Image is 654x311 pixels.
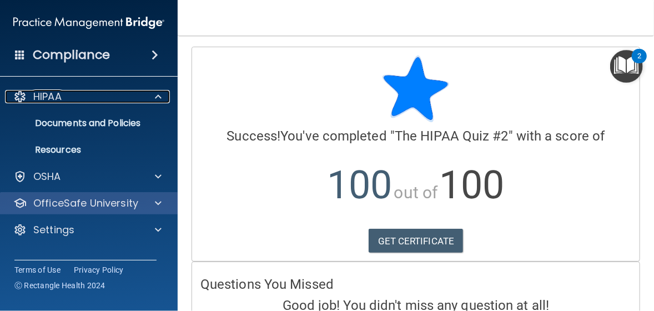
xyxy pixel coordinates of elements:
p: OfficeSafe University [33,197,138,210]
img: blue-star-rounded.9d042014.png [383,56,449,122]
span: out of [394,183,438,202]
a: GET CERTIFICATE [369,229,464,253]
span: The HIPAA Quiz #2 [395,128,509,144]
a: OSHA [13,170,162,183]
span: Ⓒ Rectangle Health 2024 [14,280,105,291]
a: Privacy Policy [74,264,124,275]
h4: Compliance [33,47,110,63]
h4: Questions You Missed [200,277,631,292]
p: Documents and Policies [7,118,159,129]
a: Terms of Use [14,264,61,275]
p: OSHA [33,170,61,183]
span: Success! [227,128,280,144]
a: OfficeSafe University [13,197,162,210]
div: 2 [637,56,641,71]
span: 100 [439,162,504,208]
span: 100 [327,162,392,208]
p: HIPAA [33,90,62,103]
img: PMB logo [13,12,164,34]
a: Settings [13,223,162,237]
p: Resources [7,144,159,155]
h4: You've completed " " with a score of [200,129,631,143]
iframe: Drift Widget Chat Controller [598,234,641,277]
a: HIPAA [13,90,162,103]
button: Open Resource Center, 2 new notifications [610,50,643,83]
p: Settings [33,223,74,237]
